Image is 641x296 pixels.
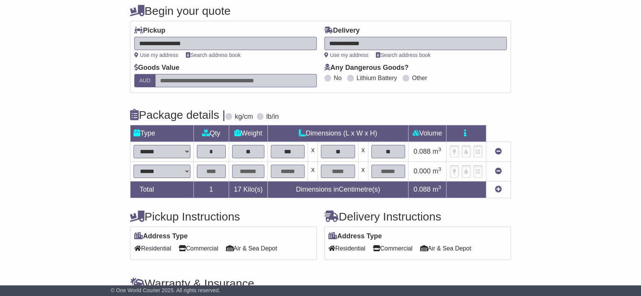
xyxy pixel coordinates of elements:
[373,242,412,254] span: Commercial
[408,125,446,142] td: Volume
[308,142,318,162] td: x
[134,74,156,87] label: AUD
[235,113,253,121] label: kg/cm
[495,186,502,193] a: Add new item
[186,52,240,58] a: Search address book
[358,142,368,162] td: x
[412,74,427,82] label: Other
[324,27,360,35] label: Delivery
[432,167,441,175] span: m
[130,125,194,142] td: Type
[234,186,241,193] span: 17
[495,148,502,155] a: Remove this item
[130,277,511,290] h4: Warranty & Insurance
[130,181,194,198] td: Total
[328,242,365,254] span: Residential
[495,167,502,175] a: Remove this item
[438,184,441,190] sup: 3
[111,287,220,293] span: © One World Courier 2025. All rights reserved.
[432,148,441,155] span: m
[226,242,277,254] span: Air & Sea Depot
[432,186,441,193] span: m
[130,210,317,223] h4: Pickup Instructions
[134,52,178,58] a: Use my address
[194,181,229,198] td: 1
[376,52,430,58] a: Search address book
[130,109,225,121] h4: Package details |
[438,146,441,152] sup: 3
[179,242,218,254] span: Commercial
[324,64,408,72] label: Any Dangerous Goods?
[130,5,511,17] h4: Begin your quote
[413,167,430,175] span: 0.000
[334,74,341,82] label: No
[413,148,430,155] span: 0.088
[413,186,430,193] span: 0.088
[266,113,279,121] label: lb/in
[134,64,179,72] label: Goods Value
[358,162,368,181] td: x
[357,74,397,82] label: Lithium Battery
[420,242,471,254] span: Air & Sea Depot
[229,125,268,142] td: Weight
[328,232,382,241] label: Address Type
[268,181,408,198] td: Dimensions in Centimetre(s)
[134,232,188,241] label: Address Type
[438,166,441,172] sup: 3
[324,210,511,223] h4: Delivery Instructions
[134,242,171,254] span: Residential
[308,162,318,181] td: x
[229,181,268,198] td: Kilo(s)
[324,52,368,58] a: Use my address
[268,125,408,142] td: Dimensions (L x W x H)
[194,125,229,142] td: Qty
[134,27,165,35] label: Pickup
